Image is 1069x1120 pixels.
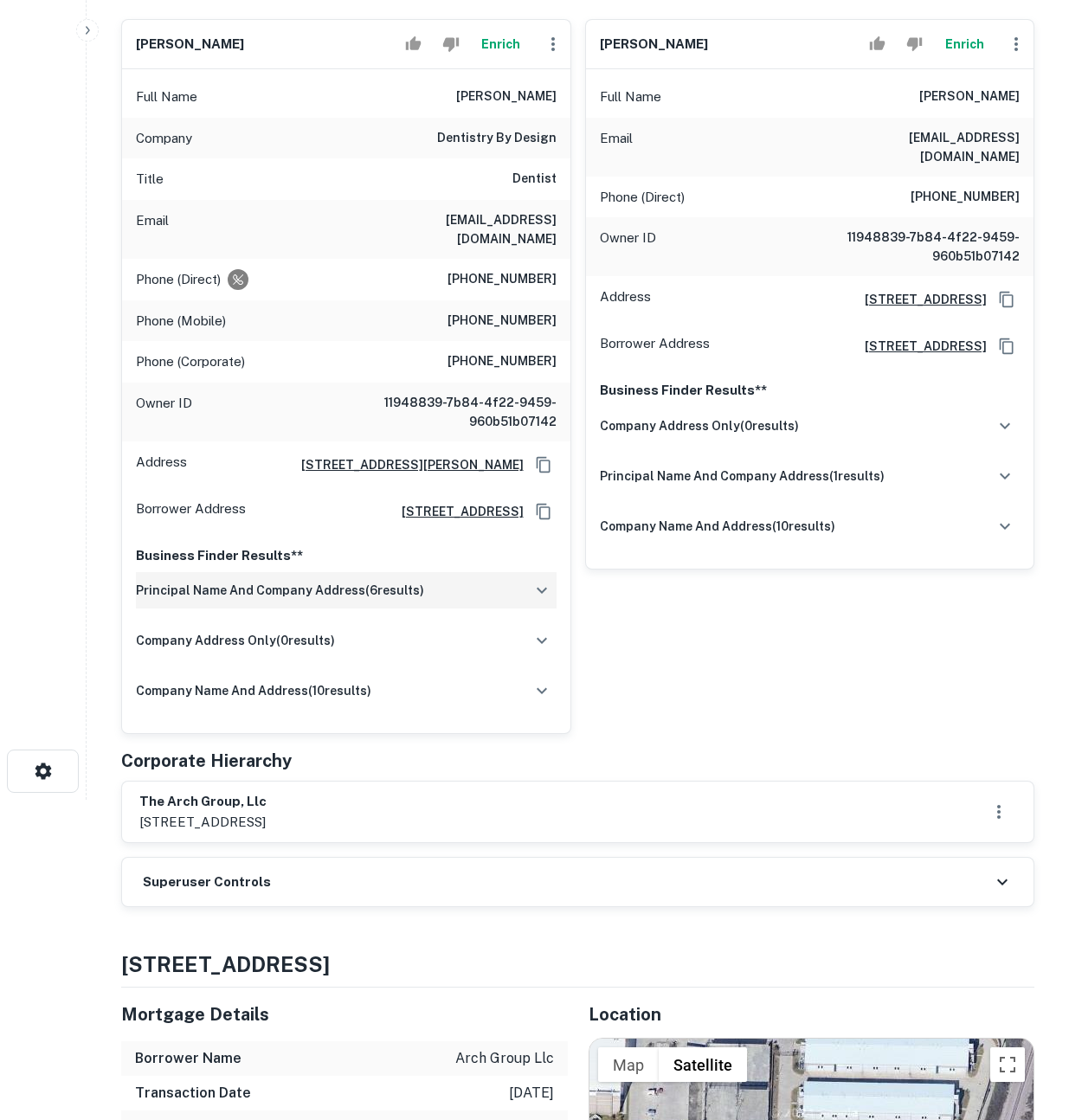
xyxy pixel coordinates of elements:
[990,1047,1025,1082] button: Toggle fullscreen view
[121,748,292,774] h5: Corporate Hierarchy
[600,333,710,359] p: Borrower Address
[135,1083,251,1104] h6: Transaction Date
[136,351,245,372] p: Phone (Corporate)
[136,210,169,248] p: Email
[899,27,930,61] button: Reject
[659,1047,747,1082] button: Show satellite imagery
[982,982,1069,1065] iframe: Chat Widget
[136,269,221,290] p: Phone (Direct)
[512,169,557,190] h6: Dentist
[136,452,187,478] p: Address
[994,286,1020,312] button: Copy Address
[388,502,524,521] a: [STREET_ADDRESS]
[121,949,1034,980] h4: [STREET_ADDRESS]
[598,1047,659,1082] button: Show street map
[455,1048,554,1069] p: arch group llc
[994,333,1020,359] button: Copy Address
[448,311,557,331] h6: [PHONE_NUMBER]
[136,499,246,525] p: Borrower Address
[136,631,335,650] h6: company address only ( 0 results)
[136,128,192,149] p: Company
[136,35,244,55] h6: [PERSON_NAME]
[600,380,1021,401] p: Business Finder Results**
[136,681,371,700] h6: company name and address ( 10 results)
[600,286,651,312] p: Address
[919,87,1020,107] h6: [PERSON_NAME]
[531,499,557,525] button: Copy Address
[136,581,424,600] h6: principal name and company address ( 6 results)
[136,311,226,331] p: Phone (Mobile)
[435,27,466,61] button: Reject
[531,452,557,478] button: Copy Address
[349,210,557,248] h6: [EMAIL_ADDRESS][DOMAIN_NAME]
[600,87,661,107] p: Full Name
[139,812,267,833] p: [STREET_ADDRESS]
[812,128,1020,166] h6: [EMAIL_ADDRESS][DOMAIN_NAME]
[136,87,197,107] p: Full Name
[143,872,271,892] h6: Superuser Controls
[139,792,267,812] h6: the arch group, llc
[600,35,708,55] h6: [PERSON_NAME]
[589,1001,1035,1027] h5: Location
[600,128,633,166] p: Email
[121,1001,568,1027] h5: Mortgage Details
[349,393,557,431] h6: 11948839-7b84-4f22-9459-960b51b07142
[600,416,799,435] h6: company address only ( 0 results)
[448,269,557,290] h6: [PHONE_NUMBER]
[937,27,992,61] button: Enrich
[473,27,529,61] button: Enrich
[911,187,1020,208] h6: [PHONE_NUMBER]
[456,87,557,107] h6: [PERSON_NAME]
[600,467,885,486] h6: principal name and company address ( 1 results)
[437,128,557,149] h6: dentistry by design
[509,1083,554,1104] p: [DATE]
[812,228,1020,266] h6: 11948839-7b84-4f22-9459-960b51b07142
[600,187,685,208] p: Phone (Direct)
[398,27,428,61] button: Accept
[600,517,835,536] h6: company name and address ( 10 results)
[851,337,987,356] a: [STREET_ADDRESS]
[862,27,892,61] button: Accept
[136,169,164,190] p: Title
[136,393,192,431] p: Owner ID
[287,455,524,474] a: [STREET_ADDRESS][PERSON_NAME]
[448,351,557,372] h6: [PHONE_NUMBER]
[228,269,248,290] div: Requests to not be contacted at this number
[851,290,987,309] a: [STREET_ADDRESS]
[600,228,656,266] p: Owner ID
[135,1048,241,1069] h6: Borrower Name
[136,545,557,566] p: Business Finder Results**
